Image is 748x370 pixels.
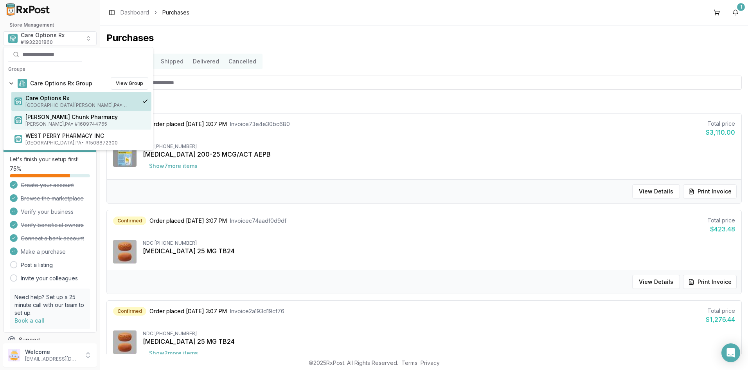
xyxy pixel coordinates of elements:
a: Book a call [14,317,45,324]
span: Create your account [21,181,74,189]
h1: Purchases [106,32,742,44]
span: Order placed [DATE] 3:07 PM [149,217,227,225]
a: Post a listing [21,261,53,269]
button: Show2more items [143,346,204,360]
a: Invite your colleagues [21,274,78,282]
div: Total price [706,120,735,128]
div: NDC: [PHONE_NUMBER] [143,143,735,150]
a: Dashboard [120,9,149,16]
span: Verify beneficial owners [21,221,84,229]
span: [GEOGRAPHIC_DATA][PERSON_NAME] , PA • # 1932201860 [25,102,136,108]
span: Verify your business [21,208,74,216]
span: Invoice 2a193d19cf76 [230,307,284,315]
button: Cancelled [224,55,261,68]
p: Need help? Set up a 25 minute call with our team to set up. [14,293,85,317]
img: Myrbetriq 25 MG TB24 [113,240,137,264]
span: [PERSON_NAME] , PA • # 1689744765 [25,121,148,127]
div: Total price [707,217,735,224]
button: Print Invoice [683,275,737,289]
a: Terms [401,359,417,366]
a: Privacy [421,359,440,366]
span: Care Options Rx [21,31,65,39]
nav: breadcrumb [120,9,189,16]
img: User avatar [8,349,20,361]
div: [MEDICAL_DATA] 25 MG TB24 [143,246,735,256]
div: $423.48 [707,224,735,234]
div: NDC: [PHONE_NUMBER] [143,240,735,246]
button: Select a view [3,31,97,45]
span: # 1932201860 [21,39,53,45]
div: 1 [737,3,745,11]
div: NDC: [PHONE_NUMBER] [143,330,735,337]
img: RxPost Logo [3,3,53,16]
span: Order placed [DATE] 3:07 PM [149,307,227,315]
span: [PERSON_NAME] Chunk Pharmacy [25,113,148,121]
img: Myrbetriq 25 MG TB24 [113,330,137,354]
span: 75 % [10,165,22,173]
h2: Store Management [3,22,97,28]
div: Confirmed [113,217,146,225]
span: Browse the marketplace [21,195,84,202]
div: Confirmed [113,307,146,316]
span: WEST PERRY PHARMACY INC [25,132,148,140]
span: Invoice 73e4e30bc680 [230,120,290,128]
span: [GEOGRAPHIC_DATA] , PA • # 1508872300 [25,140,148,146]
button: 1 [729,6,742,19]
div: [MEDICAL_DATA] 25 MG TB24 [143,337,735,346]
span: Order placed [DATE] 3:07 PM [149,120,227,128]
span: Purchases [162,9,189,16]
button: Delivered [188,55,224,68]
button: Print Invoice [683,184,737,199]
span: Care Options Rx Group [30,79,92,87]
p: Welcome [25,348,79,356]
img: Breo Ellipta 200-25 MCG/ACT AEPB [113,143,137,167]
p: [EMAIL_ADDRESS][DOMAIN_NAME] [25,356,79,362]
button: Support [3,333,97,347]
span: Connect a bank account [21,235,84,242]
p: Let's finish your setup first! [10,155,90,163]
button: Shipped [156,55,188,68]
div: $3,110.00 [706,128,735,137]
div: Open Intercom Messenger [721,343,740,362]
button: View Group [111,77,148,90]
span: Invoice c74aadf0d9df [230,217,286,225]
button: View Details [632,275,680,289]
span: Care Options Rx [25,94,136,102]
span: Make a purchase [21,248,66,256]
button: Show7more items [143,159,204,173]
div: [MEDICAL_DATA] 200-25 MCG/ACT AEPB [143,150,735,159]
div: Total price [706,307,735,315]
div: $1,276.44 [706,315,735,324]
div: Groups [5,64,151,75]
button: View Details [632,184,680,199]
